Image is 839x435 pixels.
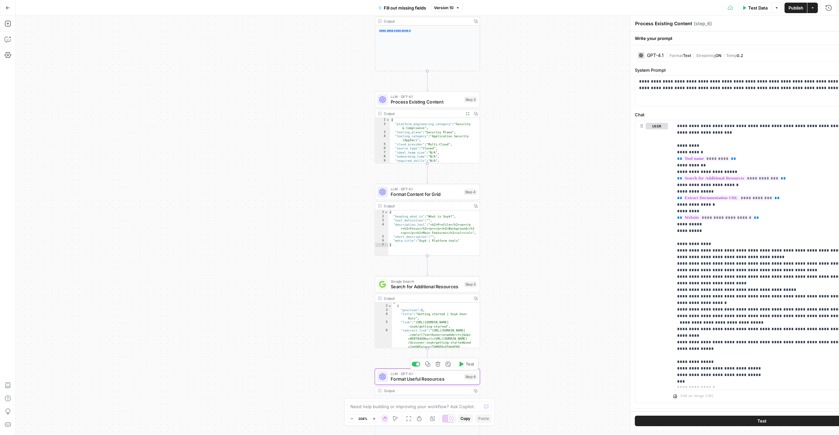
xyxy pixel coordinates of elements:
[647,53,664,58] div: GPT-4.1
[375,320,392,329] div: 5
[757,418,766,424] span: Test
[666,52,670,58] span: |
[375,150,390,154] div: 7
[460,416,470,422] span: Copy
[635,120,668,403] div: user
[737,53,743,58] span: 0.2
[456,360,477,369] button: Test
[391,191,461,198] span: Format Content for Grid
[375,235,388,239] div: 5
[375,218,388,222] div: 3
[384,203,469,209] div: Output
[375,308,392,312] div: 3
[646,123,668,129] button: user
[388,304,392,308] span: Toggle code folding, rows 2 through 28
[391,283,461,290] span: Search for Additional Resources
[375,91,480,163] div: LLM · GPT-4.1Process Existing ContentStep 3Output{ "platform_engineering_category":"Security & Co...
[375,243,388,247] div: 7
[721,52,726,58] span: |
[751,410,779,417] span: Add Message
[785,3,807,13] button: Publish
[464,281,477,288] div: Step 5
[464,97,477,103] div: Step 3
[391,278,461,284] span: Google Search
[375,142,390,146] div: 5
[374,3,430,13] button: Fill out missing fields
[391,99,461,105] span: Process Existing Content
[375,312,392,320] div: 4
[738,3,771,13] button: Test Data
[696,53,715,58] span: Streaming
[375,276,480,348] div: Google SearchSearch for Additional ResourcesStep 5Output[ { "position":1, "title":"Getting starte...
[384,5,426,11] span: Fill out missing fields
[375,329,392,353] div: 6
[391,186,461,192] span: LLM · GPT-4.1
[391,371,461,376] span: LLM · GPT-4.1
[683,53,691,58] span: Text
[384,210,388,214] span: Toggle code folding, rows 1 through 7
[375,222,388,235] div: 4
[375,239,388,243] div: 6
[464,189,477,195] div: Step 4
[384,111,461,116] div: Output
[386,118,390,122] span: Toggle code folding, rows 1 through 11
[375,163,390,167] div: 10
[691,52,696,58] span: |
[375,118,390,122] div: 1
[748,5,768,11] span: Test Data
[391,376,461,383] span: Format Useful Resources
[476,414,492,423] button: Paste
[789,5,803,11] span: Publish
[375,134,390,142] div: 4
[458,414,473,423] button: Copy
[375,155,390,159] div: 8
[478,416,489,422] span: Paste
[375,214,388,218] div: 2
[464,374,477,380] div: Step 6
[375,146,390,150] div: 6
[715,53,721,58] span: ON
[375,159,390,162] div: 9
[384,18,469,24] div: Output
[426,71,428,91] g: Edge from step_2 to step_3
[670,53,683,58] span: Format
[694,20,712,27] span: ( step_6 )
[466,361,474,367] span: Test
[358,416,367,421] span: 104%
[375,304,392,308] div: 2
[431,4,463,12] button: Version 10
[635,20,692,27] textarea: Process Existing Content
[375,210,388,214] div: 1
[391,94,461,99] span: LLM · GPT-4.1
[434,5,454,11] span: Version 10
[375,130,390,134] div: 3
[384,388,469,393] div: Output
[375,184,480,256] div: LLM · GPT-4.1Format Content for GridStep 4Output{ "heading_what_is":"What is Snyk?", "tool_defini...
[375,122,390,130] div: 2
[384,295,469,301] div: Output
[426,256,428,275] g: Edge from step_4 to step_5
[726,53,737,58] span: Temp
[426,163,428,183] g: Edge from step_3 to step_4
